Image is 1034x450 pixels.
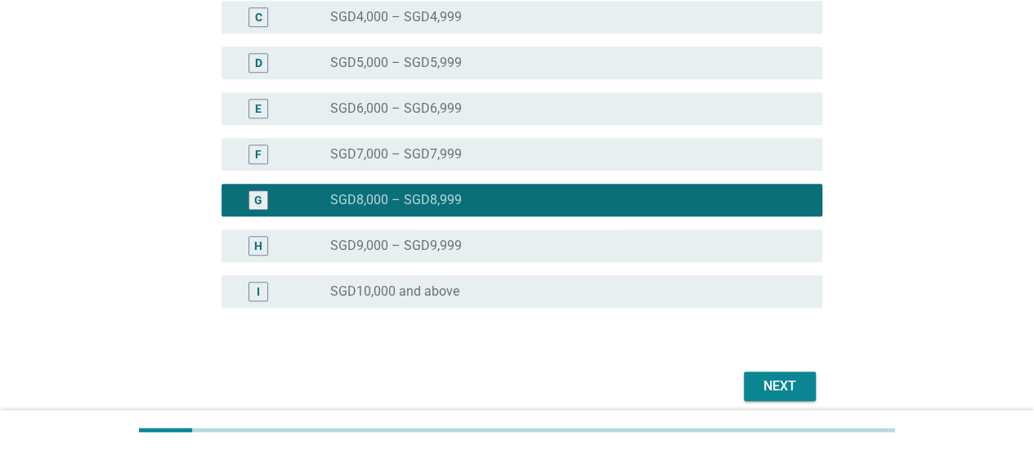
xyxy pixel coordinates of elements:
[254,191,262,208] div: G
[330,55,462,71] label: SGD5,000 – SGD5,999
[330,283,459,300] label: SGD10,000 and above
[255,54,262,71] div: D
[744,372,816,401] button: Next
[330,192,462,208] label: SGD8,000 – SGD8,999
[330,9,462,25] label: SGD4,000 – SGD4,999
[255,100,262,117] div: E
[254,237,262,254] div: H
[255,145,262,163] div: F
[255,8,262,25] div: C
[330,146,462,163] label: SGD7,000 – SGD7,999
[757,376,803,396] div: Next
[330,238,462,254] label: SGD9,000 – SGD9,999
[257,283,260,300] div: I
[330,100,462,117] label: SGD6,000 – SGD6,999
